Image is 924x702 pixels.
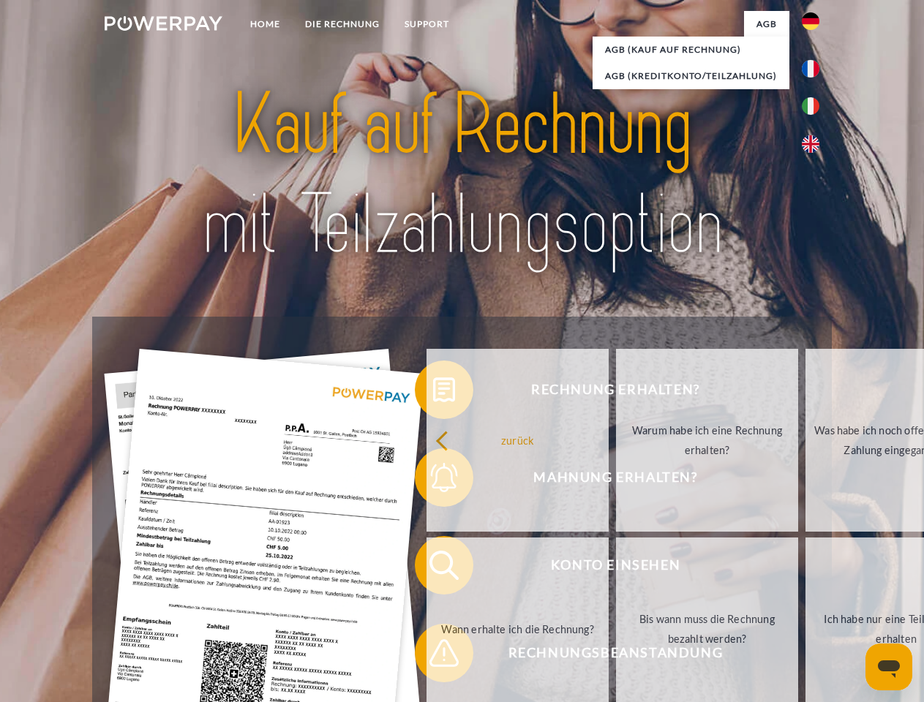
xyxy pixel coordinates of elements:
div: zurück [435,430,600,450]
iframe: Schaltfläche zum Öffnen des Messaging-Fensters [865,643,912,690]
a: SUPPORT [392,11,462,37]
a: Home [238,11,293,37]
a: AGB (Kreditkonto/Teilzahlung) [593,63,789,89]
a: AGB (Kauf auf Rechnung) [593,37,789,63]
a: agb [744,11,789,37]
img: de [802,12,819,30]
img: title-powerpay_de.svg [140,70,784,280]
div: Wann erhalte ich die Rechnung? [435,619,600,638]
img: it [802,97,819,115]
div: Bis wann muss die Rechnung bezahlt werden? [625,609,789,649]
a: DIE RECHNUNG [293,11,392,37]
div: Warum habe ich eine Rechnung erhalten? [625,420,789,460]
img: en [802,135,819,153]
img: logo-powerpay-white.svg [105,16,222,31]
img: fr [802,60,819,78]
